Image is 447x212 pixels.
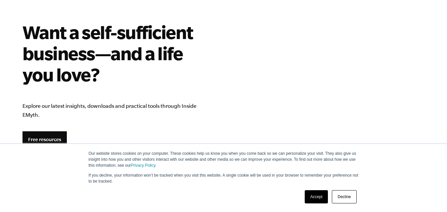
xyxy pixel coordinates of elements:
p: If you decline, your information won’t be tracked when you visit this website. A single cookie wi... [89,172,359,184]
h2: Want a self-sufficient business—and a life you love? [22,21,213,85]
a: Accept [305,190,328,203]
a: Free resources [22,131,67,147]
a: Privacy Policy [131,163,156,168]
p: Our website stores cookies on your computer. These cookies help us know you when you come back so... [89,150,359,168]
p: Explore our latest insights, downloads and practical tools through Inside EMyth. [22,102,213,119]
a: Decline [332,190,356,203]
